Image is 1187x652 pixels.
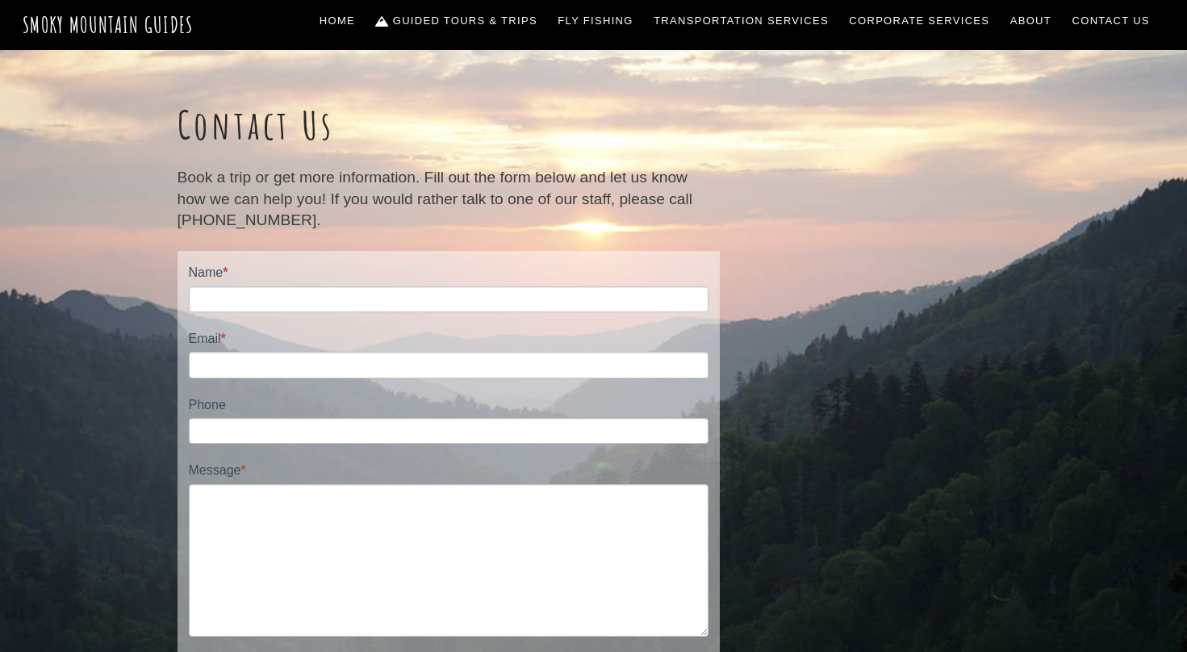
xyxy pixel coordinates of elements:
[1066,4,1156,38] a: Contact Us
[178,102,720,148] h1: Contact Us
[23,11,194,38] a: Smoky Mountain Guides
[647,4,834,38] a: Transportation Services
[313,4,362,38] a: Home
[189,328,708,352] label: Email
[189,395,708,418] label: Phone
[552,4,640,38] a: Fly Fishing
[189,262,708,286] label: Name
[178,167,720,231] p: Book a trip or get more information. Fill out the form below and let us know how we can help you!...
[843,4,997,38] a: Corporate Services
[370,4,544,38] a: Guided Tours & Trips
[1004,4,1058,38] a: About
[189,460,708,483] label: Message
